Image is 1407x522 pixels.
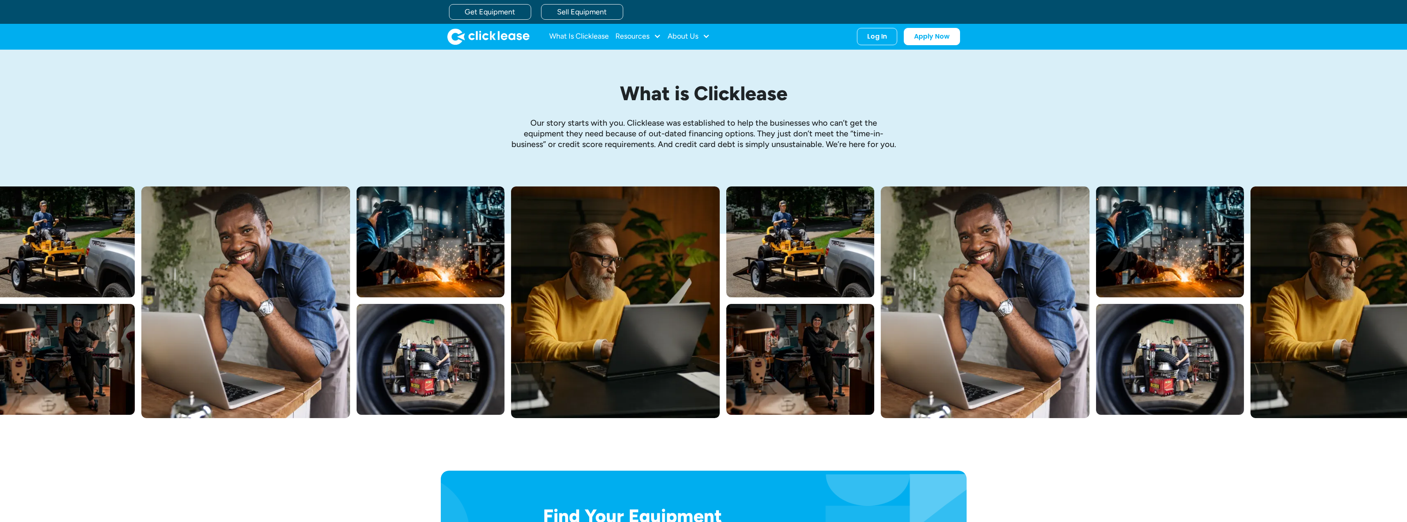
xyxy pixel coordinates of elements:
[881,186,1089,418] img: A smiling man in a blue shirt and apron leaning over a table with a laptop
[904,28,960,45] a: Apply Now
[447,28,530,45] img: Clicklease logo
[867,32,887,41] div: Log In
[1096,186,1244,297] img: A welder in a large mask working on a large pipe
[511,117,897,149] p: Our story starts with you. Clicklease was established to help the businesses who can’t get the eq...
[549,28,609,45] a: What Is Clicklease
[1096,304,1244,415] img: A man fitting a new tire on a rim
[726,304,874,415] img: a woman standing next to a sewing machine
[726,186,874,297] img: Man with hat and blue shirt driving a yellow lawn mower onto a trailer
[541,4,623,20] a: Sell Equipment
[449,4,531,20] a: Get Equipment
[447,28,530,45] a: home
[615,28,661,45] div: Resources
[357,304,504,415] img: A man fitting a new tire on a rim
[511,186,720,418] img: Bearded man in yellow sweter typing on his laptop while sitting at his desk
[668,28,710,45] div: About Us
[141,186,350,418] img: A smiling man in a blue shirt and apron leaning over a table with a laptop
[357,186,504,297] img: A welder in a large mask working on a large pipe
[511,83,897,104] h1: What is Clicklease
